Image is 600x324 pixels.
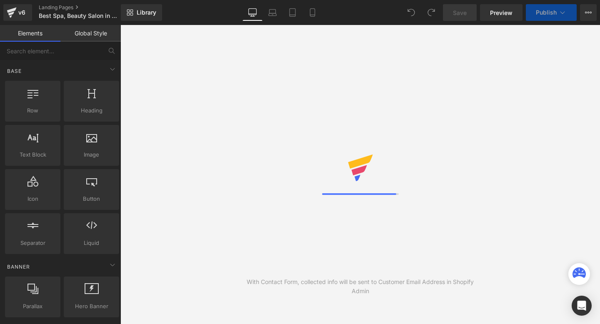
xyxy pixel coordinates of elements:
[3,4,32,21] a: v6
[39,4,135,11] a: Landing Pages
[536,9,557,16] span: Publish
[7,302,58,311] span: Parallax
[137,9,156,16] span: Library
[7,150,58,159] span: Text Block
[121,4,162,21] a: New Library
[66,150,117,159] span: Image
[7,194,58,203] span: Icon
[526,4,577,21] button: Publish
[7,106,58,115] span: Row
[39,12,119,19] span: Best Spa, Beauty Salon in [GEOGRAPHIC_DATA] | Award Winning Waxing Treatments in Central and Wan ...
[7,239,58,247] span: Separator
[6,263,31,271] span: Banner
[66,239,117,247] span: Liquid
[480,4,522,21] a: Preview
[242,4,262,21] a: Desktop
[17,7,27,18] div: v6
[262,4,282,21] a: Laptop
[66,302,117,311] span: Hero Banner
[572,296,592,316] div: Open Intercom Messenger
[60,25,121,42] a: Global Style
[282,4,302,21] a: Tablet
[6,67,22,75] span: Base
[580,4,597,21] button: More
[66,106,117,115] span: Heading
[403,4,420,21] button: Undo
[302,4,322,21] a: Mobile
[240,277,480,296] div: With Contact Form, collected info will be sent to Customer Email Address in Shopify Admin
[490,8,512,17] span: Preview
[423,4,440,21] button: Redo
[453,8,467,17] span: Save
[66,194,117,203] span: Button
